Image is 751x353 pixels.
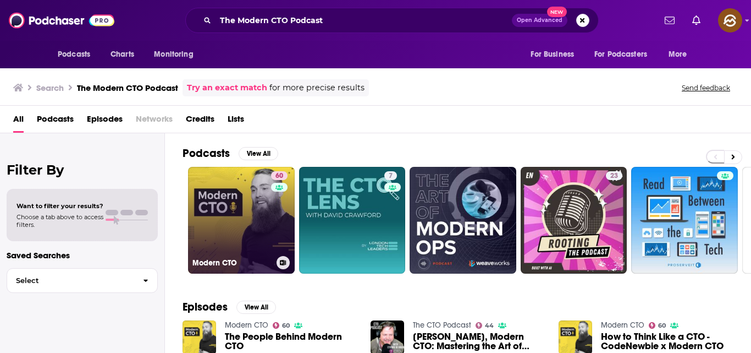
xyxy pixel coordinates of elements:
a: 60 [273,322,290,329]
span: for more precise results [269,82,365,94]
span: More [669,47,687,62]
button: Send feedback [678,83,733,93]
span: 23 [610,171,618,182]
a: 60 [271,171,288,180]
span: Charts [111,47,134,62]
button: Select [7,268,158,293]
a: 60 [649,322,666,329]
button: open menu [523,44,588,65]
span: Open Advanced [517,18,562,23]
h2: Podcasts [183,146,230,160]
span: New [547,7,567,17]
div: Search podcasts, credits, & more... [185,8,599,33]
a: All [13,110,24,133]
span: 7 [389,171,393,182]
a: PodcastsView All [183,146,278,160]
a: 44 [476,322,494,329]
button: open menu [587,44,663,65]
a: EpisodesView All [183,300,276,314]
p: Saved Searches [7,250,158,260]
span: Select [7,277,134,284]
a: Episodes [87,110,123,133]
span: 60 [282,323,290,328]
a: 7 [299,167,406,274]
button: open menu [50,44,104,65]
input: Search podcasts, credits, & more... [216,12,512,29]
a: 7 [384,171,397,180]
h3: The Modern CTO Podcast [77,83,178,93]
span: Networks [136,110,173,133]
a: Credits [186,110,214,133]
span: 60 [275,171,283,182]
h3: Search [36,83,64,93]
h3: Modern CTO [192,258,272,268]
a: Show notifications dropdown [688,11,705,30]
h2: Filter By [7,162,158,178]
a: 60Modern CTO [188,167,295,274]
span: Want to filter your results? [16,202,103,210]
a: The People Behind Modern CTO [225,332,357,351]
a: Modern CTO [225,321,268,330]
a: Joel Beasley, Modern CTO: Mastering the Art of Podcasting [413,332,545,351]
button: Open AdvancedNew [512,14,567,27]
a: Try an exact match [187,82,267,94]
a: Lists [228,110,244,133]
img: User Profile [718,8,742,32]
a: How to Think Like a CTO - CodeNewbie x Modern CTO [601,332,733,351]
a: The CTO Podcast [413,321,471,330]
span: Choose a tab above to access filters. [16,213,103,229]
a: Modern CTO [601,321,644,330]
span: Logged in as hey85204 [718,8,742,32]
button: View All [239,147,278,160]
span: For Podcasters [594,47,647,62]
span: Monitoring [154,47,193,62]
a: Charts [103,44,141,65]
a: Show notifications dropdown [660,11,679,30]
span: 44 [485,323,494,328]
span: For Business [531,47,574,62]
button: Show profile menu [718,8,742,32]
span: [PERSON_NAME], Modern CTO: Mastering the Art of Podcasting [413,332,545,351]
a: 23 [606,171,622,180]
a: Podcasts [37,110,74,133]
button: open menu [146,44,207,65]
span: Podcasts [58,47,90,62]
span: 60 [658,323,666,328]
button: View All [236,301,276,314]
a: 23 [521,167,627,274]
h2: Episodes [183,300,228,314]
button: open menu [661,44,701,65]
img: Podchaser - Follow, Share and Rate Podcasts [9,10,114,31]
